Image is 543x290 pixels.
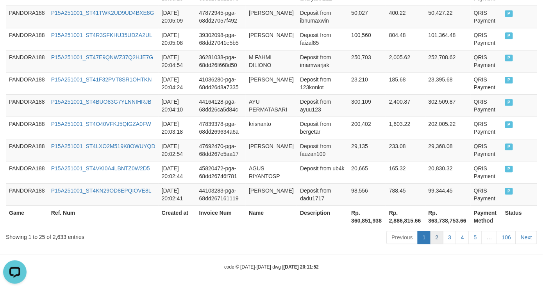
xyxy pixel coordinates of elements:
a: P15A251001_ST4VKI0A4LBNTZ0W2D5 [51,165,150,172]
td: Deposit from imamwarjak [297,50,348,72]
td: 788.45 [386,183,425,205]
span: PAID [505,10,513,17]
td: 50,427.22 [425,5,471,28]
td: [DATE] 20:04:54 [159,50,196,72]
td: 41036280-pga-68dd26d8a7335 [196,72,246,94]
th: Ref. Num [48,205,159,228]
span: PAID [505,99,513,106]
td: 101,364.48 [425,28,471,50]
td: [DATE] 20:02:44 [159,161,196,183]
td: QRIS Payment [471,161,502,183]
td: Deposit from 123konlot [297,72,348,94]
span: PAID [505,77,513,83]
a: P15A251001_ST4R3SFKHU35UDZA2UL [51,32,152,38]
th: Created at [159,205,196,228]
td: [DATE] 20:02:54 [159,139,196,161]
td: 400.22 [386,5,425,28]
td: 44103283-pga-68dd267161119 [196,183,246,205]
span: PAID [505,166,513,172]
td: 29,368.08 [425,139,471,161]
td: PANDORA188 [6,72,48,94]
td: 100,560 [348,28,386,50]
button: Open LiveChat chat widget [3,3,27,27]
td: PANDORA188 [6,183,48,205]
span: PAID [505,121,513,128]
td: 2,005.62 [386,50,425,72]
td: QRIS Payment [471,94,502,117]
td: 39302098-pga-68dd27041e5b5 [196,28,246,50]
td: [PERSON_NAME] [246,72,297,94]
td: 47839378-pga-68dd269634a6a [196,117,246,139]
td: 200,402 [348,117,386,139]
td: [DATE] 20:04:24 [159,72,196,94]
a: 5 [469,231,482,244]
td: 98,556 [348,183,386,205]
span: PAID [505,32,513,39]
td: 202,005.22 [425,117,471,139]
td: QRIS Payment [471,139,502,161]
a: Next [516,231,537,244]
td: [DATE] 20:05:09 [159,5,196,28]
td: [DATE] 20:03:18 [159,117,196,139]
td: 44164128-pga-68dd26ca5d84c [196,94,246,117]
td: 50,027 [348,5,386,28]
th: Status [502,205,537,228]
a: P15A251001_ST47E9QNWZ37Q2HJE7G [51,54,153,60]
a: 1 [418,231,431,244]
td: PANDORA188 [6,5,48,28]
a: 3 [443,231,456,244]
small: code © [DATE]-[DATE] dwg | [224,264,319,270]
td: AYU PERMATASARI [246,94,297,117]
a: P15A251001_ST4BUO83G7YLNNIHRJB [51,99,152,105]
td: 36281038-pga-68dd26f668d50 [196,50,246,72]
span: PAID [505,55,513,61]
td: [PERSON_NAME] [246,5,297,28]
span: PAID [505,188,513,195]
td: 165.32 [386,161,425,183]
a: … [482,231,497,244]
td: Deposit from ayuu123 [297,94,348,117]
th: Game [6,205,48,228]
th: Invoice Num [196,205,246,228]
th: Rp. 2,886,815.66 [386,205,425,228]
div: Showing 1 to 25 of 2,633 entries [6,230,220,241]
td: [PERSON_NAME] [246,183,297,205]
td: QRIS Payment [471,183,502,205]
td: 99,344.45 [425,183,471,205]
td: PANDORA188 [6,94,48,117]
td: Deposit from ibnumaxwin [297,5,348,28]
td: 20,665 [348,161,386,183]
td: Deposit from ub4k [297,161,348,183]
a: P15A251001_ST41TWK2UD9UD4BXE8G [51,10,154,16]
td: krisnanto [246,117,297,139]
th: Rp. 360,851,938 [348,205,386,228]
td: 47872945-pga-68dd27057f492 [196,5,246,28]
td: 2,400.87 [386,94,425,117]
td: PANDORA188 [6,117,48,139]
td: QRIS Payment [471,72,502,94]
td: 233.08 [386,139,425,161]
td: 45820472-pga-68dd26746f781 [196,161,246,183]
td: QRIS Payment [471,50,502,72]
th: Description [297,205,348,228]
td: 252,708.62 [425,50,471,72]
a: 2 [430,231,444,244]
th: Rp. 363,738,753.66 [425,205,471,228]
td: QRIS Payment [471,5,502,28]
td: Deposit from dadu1717 [297,183,348,205]
a: 106 [497,231,516,244]
td: PANDORA188 [6,139,48,161]
a: 4 [456,231,469,244]
td: 29,135 [348,139,386,161]
td: 1,603.22 [386,117,425,139]
td: [DATE] 20:04:10 [159,94,196,117]
span: PAID [505,143,513,150]
th: Payment Method [471,205,502,228]
td: Deposit from faizal85 [297,28,348,50]
td: QRIS Payment [471,117,502,139]
td: PANDORA188 [6,50,48,72]
td: 302,509.87 [425,94,471,117]
td: PANDORA188 [6,28,48,50]
a: P15A251001_ST41F32PVT8SR1OHTKN [51,76,152,83]
td: M FAHMI DILIONO [246,50,297,72]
